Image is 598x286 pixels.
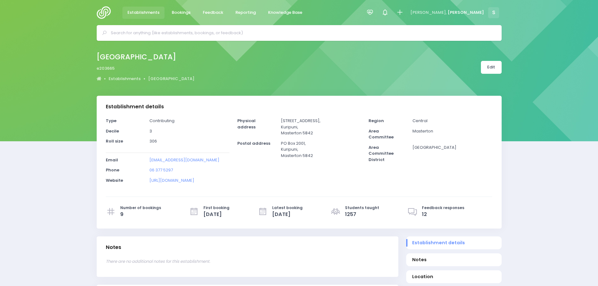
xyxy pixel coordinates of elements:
[149,138,229,144] p: 306
[172,9,191,16] span: Bookings
[149,118,229,124] p: Contributing
[106,177,123,183] strong: Website
[422,211,464,218] span: 12
[106,258,389,265] p: There are no additional notes for this establishment.
[237,118,256,130] strong: Physical address
[203,9,223,16] span: Feedback
[120,205,161,211] span: Number of bookings
[263,7,308,19] a: Knowledge Base
[149,177,194,183] a: [URL][DOMAIN_NAME]
[230,7,261,19] a: Reporting
[106,167,119,173] strong: Phone
[410,9,447,16] span: [PERSON_NAME],
[369,128,394,140] strong: Area Committee
[106,244,121,251] h3: Notes
[422,205,464,211] span: Feedback responses
[97,6,115,19] img: Logo
[203,205,229,211] span: First booking
[106,138,123,144] strong: Roll size
[412,273,495,280] span: Location
[237,140,270,146] strong: Postal address
[406,253,502,266] a: Notes
[106,118,116,124] strong: Type
[369,118,384,124] strong: Region
[198,7,229,19] a: Feedback
[109,76,141,82] a: Establishments
[345,211,379,218] span: 1257
[488,7,499,18] span: S
[97,65,115,72] span: e203665
[481,61,502,74] a: Edit
[448,9,484,16] span: [PERSON_NAME]
[203,211,229,218] span: [DATE]
[412,240,495,246] span: Establishment details
[281,140,361,159] p: PO Box 2001, Kuripuni, Masterton 5842
[272,205,303,211] span: Latest booking
[120,211,161,218] span: 9
[369,144,394,163] strong: Area Committee District
[412,128,492,134] p: Masterton
[412,256,495,263] span: Notes
[106,104,164,110] h3: Establishment details
[268,9,302,16] span: Knowledge Base
[127,9,159,16] span: Establishments
[412,144,492,151] p: [GEOGRAPHIC_DATA]
[149,128,229,134] p: 3
[122,7,165,19] a: Establishments
[412,118,492,124] p: Central
[106,157,118,163] strong: Email
[235,9,256,16] span: Reporting
[345,205,379,211] span: Students taught
[149,157,219,163] a: [EMAIL_ADDRESS][DOMAIN_NAME]
[106,128,119,134] strong: Decile
[149,167,173,173] a: 06 377 5297
[111,28,493,38] input: Search for anything (like establishments, bookings, or feedback)
[148,76,194,82] a: [GEOGRAPHIC_DATA]
[272,211,303,218] span: [DATE]
[281,118,361,136] p: [STREET_ADDRESS], Kuripuni, Masterton 5842
[167,7,196,19] a: Bookings
[406,270,502,283] a: Location
[97,53,189,61] h2: [GEOGRAPHIC_DATA]
[406,236,502,249] a: Establishment details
